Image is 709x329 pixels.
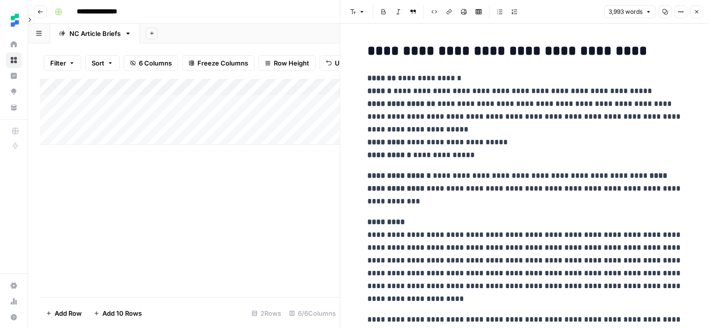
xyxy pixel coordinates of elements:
[258,55,316,71] button: Row Height
[50,58,66,68] span: Filter
[6,8,22,33] button: Workspace: Ten Speed
[6,278,22,294] a: Settings
[69,29,121,38] div: NC Article Briefs
[124,55,178,71] button: 6 Columns
[85,55,120,71] button: Sort
[6,68,22,84] a: Insights
[6,11,24,29] img: Ten Speed Logo
[320,55,358,71] button: Undo
[197,58,248,68] span: Freeze Columns
[6,52,22,68] a: Browse
[6,309,22,325] button: Help + Support
[102,308,142,318] span: Add 10 Rows
[335,58,352,68] span: Undo
[182,55,255,71] button: Freeze Columns
[274,58,309,68] span: Row Height
[609,7,643,16] span: 3,993 words
[6,294,22,309] a: Usage
[55,308,82,318] span: Add Row
[88,305,148,321] button: Add 10 Rows
[285,305,340,321] div: 6/6 Columns
[139,58,172,68] span: 6 Columns
[44,55,81,71] button: Filter
[604,5,656,18] button: 3,993 words
[6,36,22,52] a: Home
[6,84,22,99] a: Opportunities
[50,24,140,43] a: NC Article Briefs
[40,305,88,321] button: Add Row
[248,305,285,321] div: 2 Rows
[6,99,22,115] a: Your Data
[92,58,104,68] span: Sort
